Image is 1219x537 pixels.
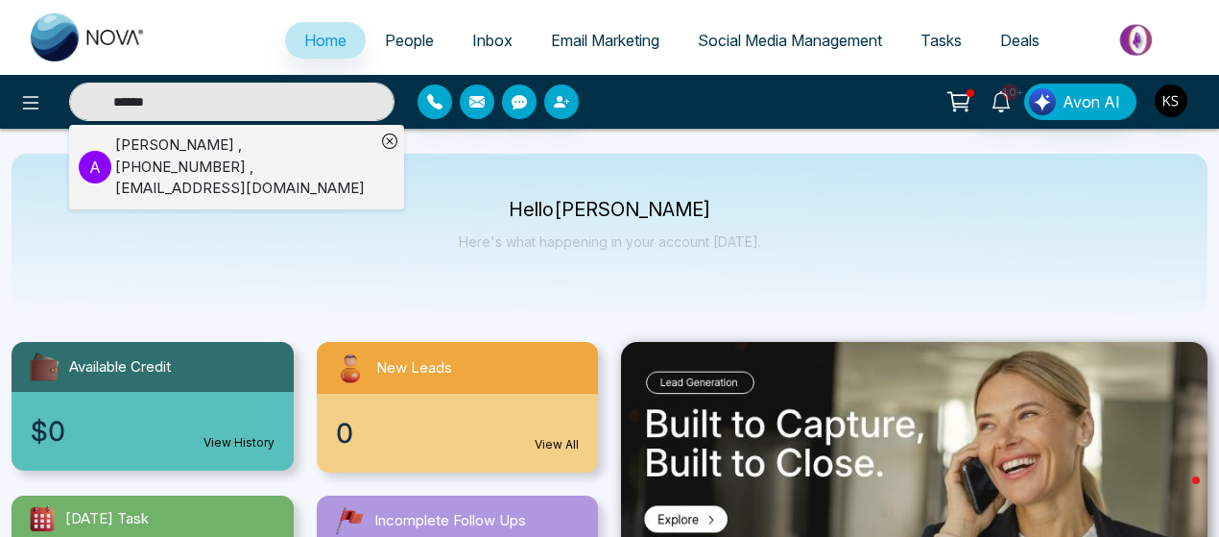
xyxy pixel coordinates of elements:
[1154,472,1200,518] iframe: Intercom live chat
[551,31,659,50] span: Email Marketing
[459,202,761,218] p: Hello [PERSON_NAME]
[1063,90,1120,113] span: Avon AI
[304,31,347,50] span: Home
[336,413,353,453] span: 0
[901,22,981,59] a: Tasks
[374,510,526,532] span: Incomplete Follow Ups
[981,22,1059,59] a: Deals
[203,434,275,452] a: View History
[453,22,532,59] a: Inbox
[1068,18,1207,61] img: Market-place.gif
[698,31,882,50] span: Social Media Management
[679,22,901,59] a: Social Media Management
[920,31,962,50] span: Tasks
[532,22,679,59] a: Email Marketing
[1000,31,1040,50] span: Deals
[65,508,149,530] span: [DATE] Task
[376,357,452,379] span: New Leads
[31,411,65,452] span: $0
[1001,84,1018,101] span: 10+
[31,13,146,61] img: Nova CRM Logo
[79,151,111,183] p: A
[1029,88,1056,115] img: Lead Flow
[27,503,58,534] img: todayTask.svg
[27,350,61,384] img: availableCredit.svg
[366,22,453,59] a: People
[332,350,369,386] img: newLeads.svg
[115,134,375,200] div: [PERSON_NAME] , [PHONE_NUMBER] , [EMAIL_ADDRESS][DOMAIN_NAME]
[69,356,171,378] span: Available Credit
[978,84,1024,117] a: 10+
[459,233,761,250] p: Here's what happening in your account [DATE].
[472,31,513,50] span: Inbox
[1155,85,1187,117] img: User Avatar
[385,31,434,50] span: People
[535,436,579,453] a: View All
[285,22,366,59] a: Home
[305,342,610,473] a: New Leads0View All
[1024,84,1136,120] button: Avon AI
